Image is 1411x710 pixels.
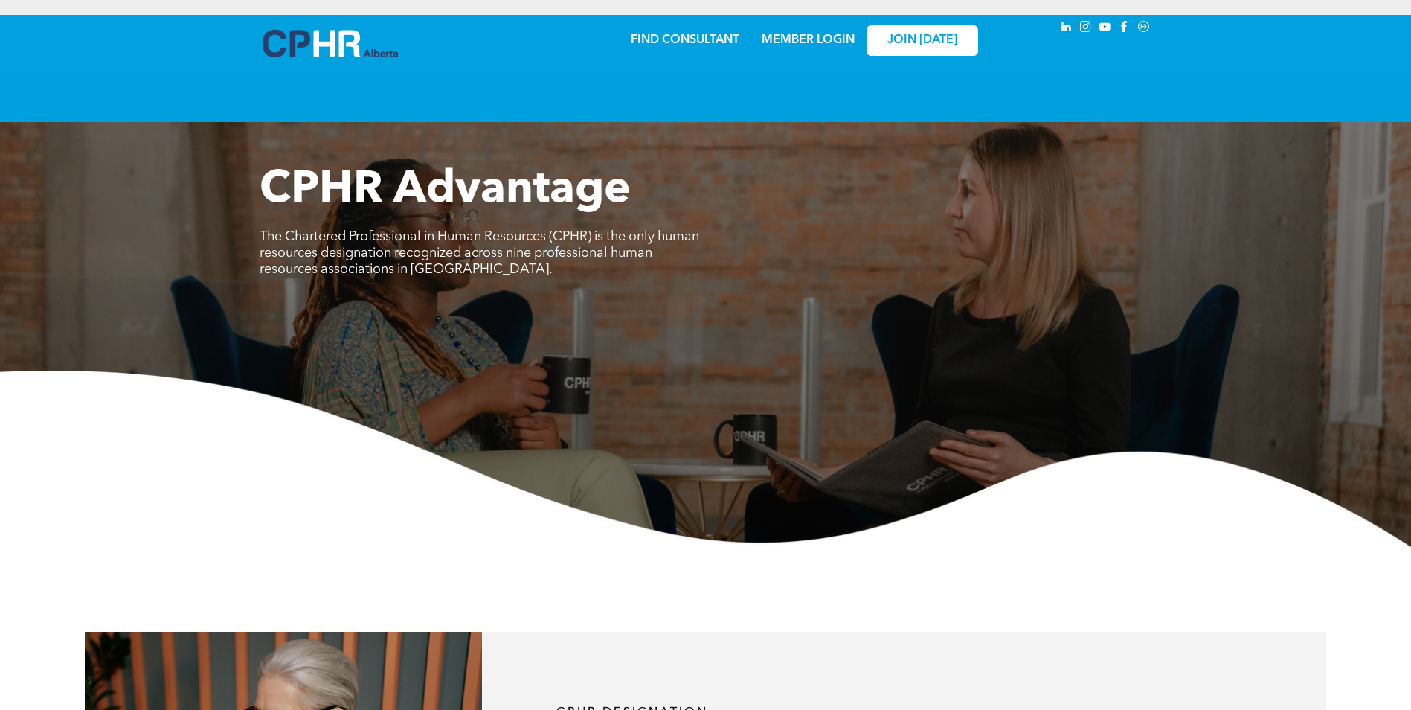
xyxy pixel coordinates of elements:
a: FIND CONSULTANT [631,34,739,46]
a: facebook [1116,19,1133,39]
a: Social network [1136,19,1152,39]
a: youtube [1097,19,1113,39]
span: JOIN [DATE] [887,33,957,48]
span: The Chartered Professional in Human Resources (CPHR) is the only human resources designation reco... [260,230,699,276]
a: linkedin [1058,19,1075,39]
a: MEMBER LOGIN [762,34,855,46]
img: A blue and white logo for cp alberta [263,30,398,57]
a: instagram [1078,19,1094,39]
a: JOIN [DATE] [867,25,978,56]
span: CPHR Advantage [260,168,631,213]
